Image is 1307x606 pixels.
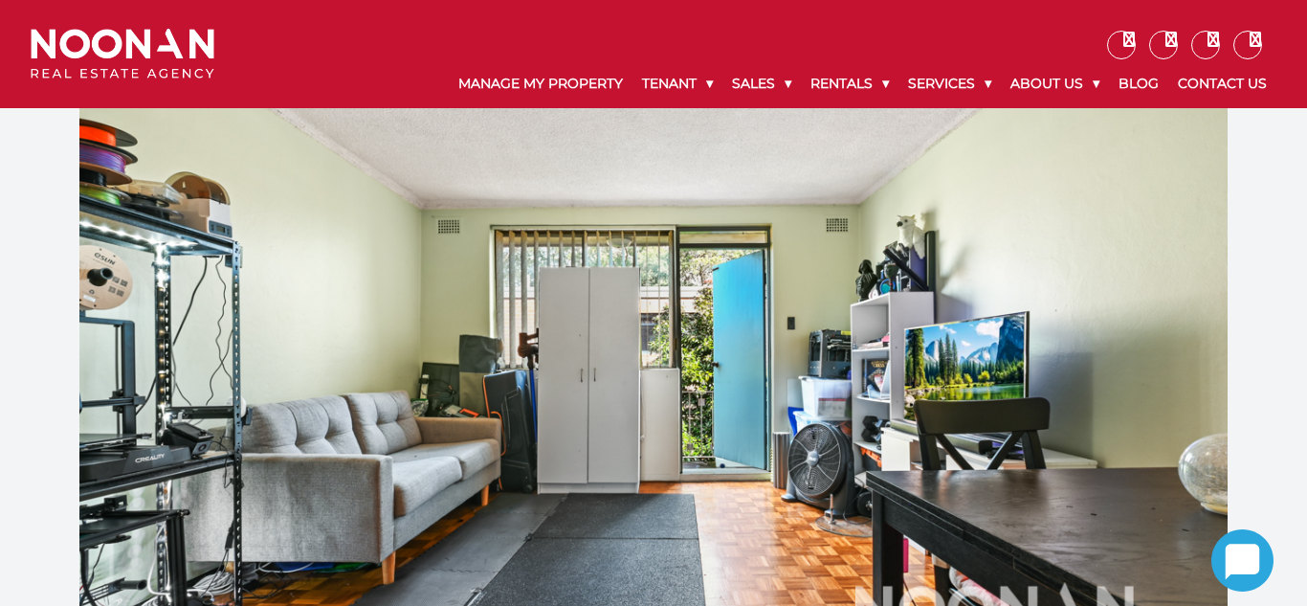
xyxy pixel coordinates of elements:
[801,59,898,108] a: Rentals
[31,29,214,79] img: Noonan Real Estate Agency
[1001,59,1109,108] a: About Us
[1168,59,1276,108] a: Contact Us
[632,59,722,108] a: Tenant
[898,59,1001,108] a: Services
[1109,59,1168,108] a: Blog
[722,59,801,108] a: Sales
[449,59,632,108] a: Manage My Property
